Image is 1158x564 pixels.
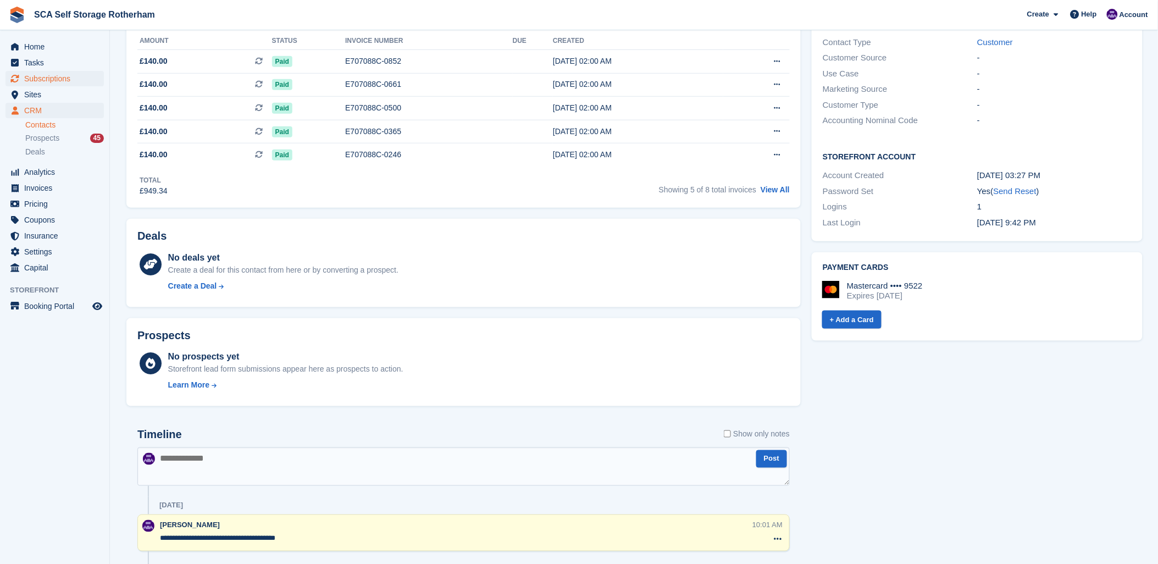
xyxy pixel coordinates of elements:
[137,428,182,441] h2: Timeline
[847,281,923,291] div: Mastercard •••• 9522
[24,180,90,196] span: Invoices
[5,71,104,86] a: menu
[137,329,191,342] h2: Prospects
[168,379,209,391] div: Learn More
[553,32,723,50] th: Created
[5,228,104,244] a: menu
[977,37,1013,47] a: Customer
[823,99,977,112] div: Customer Type
[1107,9,1118,20] img: Kelly Neesham
[30,5,159,24] a: SCA Self Storage Rotherham
[761,185,790,194] a: View All
[140,149,168,161] span: £140.00
[553,56,723,67] div: [DATE] 02:00 AM
[977,83,1132,96] div: -
[24,39,90,54] span: Home
[345,102,513,114] div: E707088C-0500
[24,164,90,180] span: Analytics
[168,280,398,292] a: Create a Deal
[24,103,90,118] span: CRM
[272,56,292,67] span: Paid
[1082,9,1097,20] span: Help
[553,149,723,161] div: [DATE] 02:00 AM
[25,146,104,158] a: Deals
[345,79,513,90] div: E707088C-0661
[345,149,513,161] div: E707088C-0246
[847,291,923,301] div: Expires [DATE]
[822,311,882,329] a: + Add a Card
[24,298,90,314] span: Booking Portal
[9,7,25,23] img: stora-icon-8386f47178a22dfd0bd8f6a31ec36ba5ce8667c1dd55bd0f319d3a0aa187defe.svg
[137,230,167,242] h2: Deals
[994,186,1037,196] a: Send Reset
[823,201,977,213] div: Logins
[140,79,168,90] span: £140.00
[977,218,1036,227] time: 2025-03-04 21:42:44 UTC
[977,169,1132,182] div: [DATE] 03:27 PM
[5,39,104,54] a: menu
[823,68,977,80] div: Use Case
[1027,9,1049,20] span: Create
[5,244,104,259] a: menu
[140,102,168,114] span: £140.00
[724,428,790,440] label: Show only notes
[345,56,513,67] div: E707088C-0852
[756,450,787,468] button: Post
[977,52,1132,64] div: -
[25,120,104,130] a: Contacts
[24,87,90,102] span: Sites
[168,363,403,375] div: Storefront lead form submissions appear here as prospects to action.
[159,501,183,510] div: [DATE]
[977,68,1132,80] div: -
[10,285,109,296] span: Storefront
[553,102,723,114] div: [DATE] 02:00 AM
[345,126,513,137] div: E707088C-0365
[823,169,977,182] div: Account Created
[168,251,398,264] div: No deals yet
[752,520,783,530] div: 10:01 AM
[272,126,292,137] span: Paid
[24,196,90,212] span: Pricing
[140,185,168,197] div: £949.34
[24,228,90,244] span: Insurance
[24,55,90,70] span: Tasks
[168,350,403,363] div: No prospects yet
[160,521,220,529] span: [PERSON_NAME]
[5,260,104,275] a: menu
[5,196,104,212] a: menu
[5,87,104,102] a: menu
[272,79,292,90] span: Paid
[5,212,104,228] a: menu
[345,32,513,50] th: Invoice number
[977,201,1132,213] div: 1
[977,114,1132,127] div: -
[823,52,977,64] div: Customer Source
[140,56,168,67] span: £140.00
[977,99,1132,112] div: -
[823,151,1132,162] h2: Storefront Account
[823,217,977,229] div: Last Login
[5,298,104,314] a: menu
[823,36,977,49] div: Contact Type
[5,164,104,180] a: menu
[513,32,553,50] th: Due
[823,114,977,127] div: Accounting Nominal Code
[168,280,217,292] div: Create a Deal
[25,147,45,157] span: Deals
[140,175,168,185] div: Total
[553,126,723,137] div: [DATE] 02:00 AM
[137,32,272,50] th: Amount
[991,186,1039,196] span: ( )
[24,212,90,228] span: Coupons
[977,185,1132,198] div: Yes
[724,428,731,440] input: Show only notes
[553,79,723,90] div: [DATE] 02:00 AM
[823,263,1132,272] h2: Payment cards
[272,32,346,50] th: Status
[140,126,168,137] span: £140.00
[168,379,403,391] a: Learn More
[90,134,104,143] div: 45
[25,132,104,144] a: Prospects 45
[142,520,154,532] img: Kelly Neesham
[823,185,977,198] div: Password Set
